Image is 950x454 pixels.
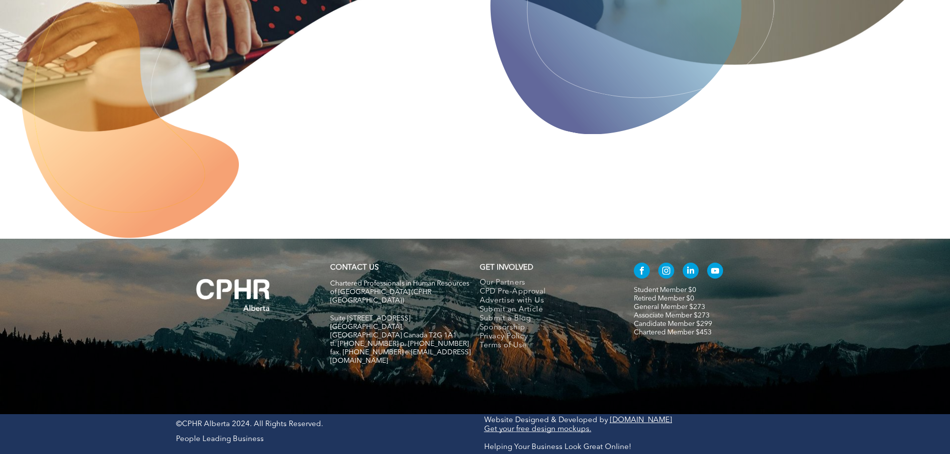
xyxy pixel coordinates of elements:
a: facebook [634,263,650,281]
a: Chartered Member $453 [634,329,712,336]
a: CPD Pre-Approval [480,288,613,297]
span: ©CPHR Alberta 2024. All Rights Reserved. [176,421,323,428]
a: Submit an Article [480,305,613,314]
a: youtube [707,263,723,281]
span: fax. [PHONE_NUMBER] e:[EMAIL_ADDRESS][DOMAIN_NAME] [330,349,471,364]
a: General Member $273 [634,303,705,310]
a: Terms of Use [480,341,613,350]
a: Get your [484,426,514,433]
a: Our Partners [480,279,613,288]
a: Website Designed & Developed by [484,417,608,424]
a: [DOMAIN_NAME] [610,417,672,424]
img: A white background with a few lines on it [176,259,291,331]
a: Submit a Blog [480,314,613,323]
span: Chartered Professionals in Human Resources of [GEOGRAPHIC_DATA] (CPHR [GEOGRAPHIC_DATA]) [330,280,469,304]
span: People Leading Business [176,436,264,443]
a: Associate Member $273 [634,312,710,319]
a: Candidate Member $299 [634,320,712,327]
a: Student Member $0 [634,287,696,294]
span: tf. [PHONE_NUMBER] p. [PHONE_NUMBER] [330,340,469,347]
a: Advertise with Us [480,297,613,305]
span: our Business Look Great Online! [518,444,631,451]
span: GET INVOLVED [480,264,533,272]
a: CONTACT US [330,264,379,272]
a: Sponsorship [480,323,613,332]
a: Helping Y [484,444,518,451]
a: instagram [658,263,674,281]
span: [GEOGRAPHIC_DATA], [GEOGRAPHIC_DATA] Canada T2G 1A1 [330,323,457,339]
a: Privacy Policy [480,332,613,341]
a: linkedin [683,263,699,281]
span: Suite [STREET_ADDRESS] [330,315,410,322]
a: Retired Member $0 [634,295,694,302]
a: free design mockups. [516,426,591,433]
